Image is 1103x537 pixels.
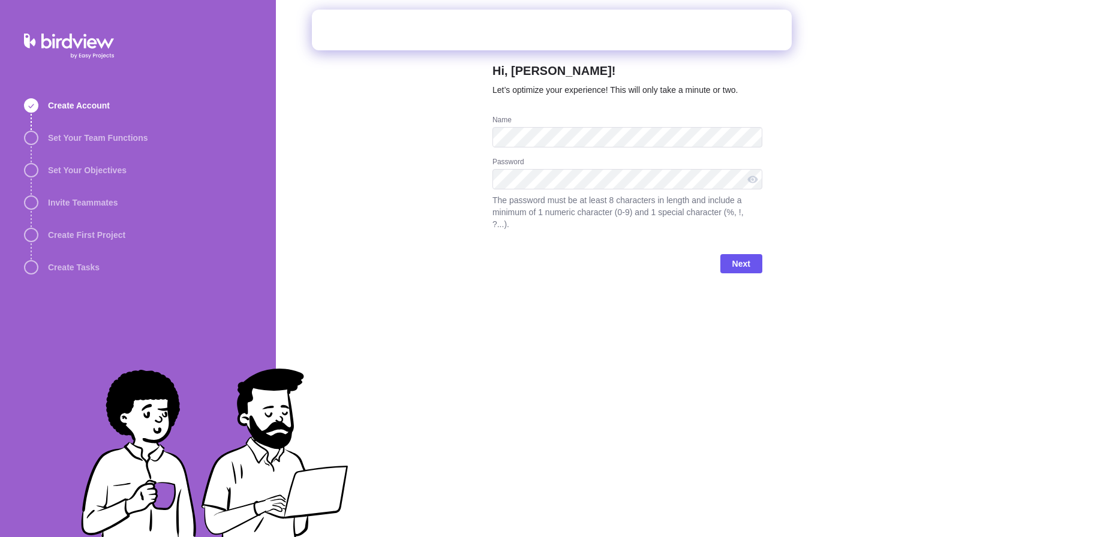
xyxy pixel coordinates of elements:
span: Set Your Objectives [48,164,127,176]
span: Next [720,254,762,273]
span: Create Account [48,99,110,111]
div: Name [492,115,762,127]
span: Let’s optimize your experience! This will only take a minute or two. [492,85,738,95]
span: Invite Teammates [48,197,118,209]
span: Create First Project [48,229,125,241]
span: Set Your Team Functions [48,132,148,144]
div: Password [492,157,762,169]
h2: Hi, [PERSON_NAME]! [492,62,762,84]
iframe: Intercom live chat banner [312,10,792,50]
span: Next [732,257,750,271]
span: Create Tasks [48,261,100,273]
span: The password must be at least 8 characters in length and include a minimum of 1 numeric character... [492,194,762,230]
